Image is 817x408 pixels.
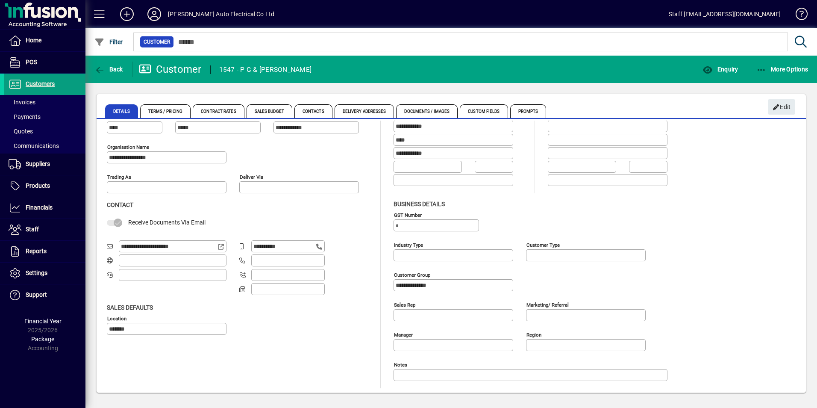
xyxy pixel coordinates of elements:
span: Contract Rates [193,104,244,118]
a: Settings [4,263,85,284]
span: Sales defaults [107,304,153,311]
mat-label: Location [107,315,126,321]
button: Back [92,62,125,77]
div: [PERSON_NAME] Auto Electrical Co Ltd [168,7,274,21]
span: Filter [94,38,123,45]
span: Financial Year [24,318,62,325]
a: Suppliers [4,154,85,175]
span: Communications [9,142,59,149]
span: Products [26,182,50,189]
mat-label: Trading as [107,174,131,180]
span: Custom Fields [460,104,508,118]
a: Quotes [4,124,85,139]
span: Enquiry [702,66,738,73]
mat-label: Region [526,331,541,337]
div: 1547 - P G & [PERSON_NAME] [219,63,312,77]
button: Enquiry [700,62,740,77]
mat-label: Industry type [394,242,423,248]
span: Payments [9,113,41,120]
span: Prompts [510,104,547,118]
mat-label: Customer type [526,242,560,248]
span: Reports [26,248,47,254]
span: Contact [107,201,133,208]
span: More Options [756,66,808,73]
span: Invoices [9,99,35,106]
span: Settings [26,269,47,276]
span: Sales Budget [247,104,292,118]
a: Invoices [4,95,85,109]
mat-label: Manager [394,331,413,337]
span: Documents / Images [396,104,458,118]
a: Products [4,175,85,197]
button: Filter [92,34,125,50]
a: Communications [4,139,85,153]
div: Staff [EMAIL_ADDRESS][DOMAIN_NAME] [669,7,781,21]
span: Quotes [9,128,33,135]
span: Contacts [294,104,332,118]
a: Support [4,284,85,306]
app-page-header-button: Back [85,62,132,77]
a: Payments [4,109,85,124]
a: Knowledge Base [789,2,806,30]
span: Financials [26,204,53,211]
span: Customer [144,38,170,46]
button: Add [113,6,141,22]
div: Customer [139,62,202,76]
mat-label: Marketing/ Referral [526,302,569,307]
a: Home [4,30,85,51]
span: Package [31,336,54,343]
mat-label: Customer group [394,272,430,278]
span: Edit [773,100,791,114]
span: Support [26,291,47,298]
span: Business details [394,201,445,207]
mat-label: Sales rep [394,302,415,307]
span: Receive Documents Via Email [128,219,206,226]
mat-label: GST Number [394,212,422,218]
span: Terms / Pricing [140,104,191,118]
button: Edit [768,99,795,115]
mat-label: Deliver via [240,174,263,180]
mat-label: Organisation name [107,144,149,150]
button: Profile [141,6,168,22]
a: Financials [4,197,85,219]
span: Delivery Addresses [335,104,394,118]
mat-label: Notes [394,361,407,367]
span: POS [26,59,37,65]
button: More Options [754,62,811,77]
span: Back [94,66,123,73]
span: Home [26,37,41,44]
a: POS [4,52,85,73]
span: Details [105,104,138,118]
a: Staff [4,219,85,240]
span: Staff [26,226,39,233]
span: Customers [26,80,55,87]
a: Reports [4,241,85,262]
span: Suppliers [26,160,50,167]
